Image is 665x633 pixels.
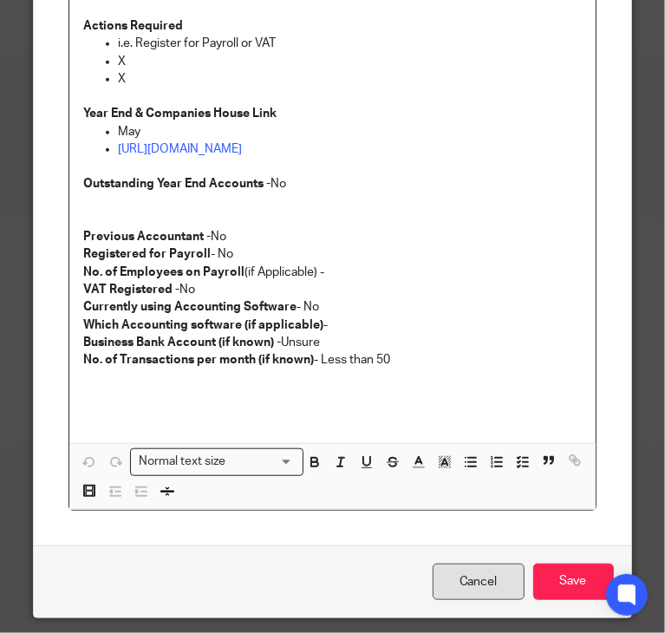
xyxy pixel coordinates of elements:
[83,231,211,243] strong: Previous Accountant -
[83,316,581,334] p: -
[83,178,271,190] strong: Outstanding Year End Accounts -
[83,264,581,281] p: (if Applicable) -
[83,334,581,351] p: Unsure
[130,448,303,475] div: Search for option
[83,248,211,260] strong: Registered for Payroll
[83,228,581,245] p: No
[118,35,581,52] p: i.e. Register for Payroll or VAT
[533,564,614,601] input: Save
[83,245,581,263] p: - No
[83,108,277,120] strong: Year End & Companies House Link
[83,351,581,369] p: - Less than 50
[83,281,581,298] p: No
[83,284,179,296] strong: VAT Registered -
[83,175,581,193] p: No
[83,301,297,313] strong: Currently using Accounting Software
[83,354,314,366] strong: No. of Transactions per month (if known)
[118,123,581,140] p: May
[83,319,323,331] strong: Which Accounting software (if applicable)
[83,266,244,278] strong: No. of Employees on Payroll
[231,453,293,471] input: Search for option
[83,298,581,316] p: - No
[83,20,183,32] strong: Actions Required
[118,53,581,70] p: X
[433,564,525,601] a: Cancel
[83,336,281,349] strong: Business Bank Account (if known) -
[118,143,242,155] a: [URL][DOMAIN_NAME]
[118,70,581,88] p: X
[134,453,229,471] span: Normal text size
